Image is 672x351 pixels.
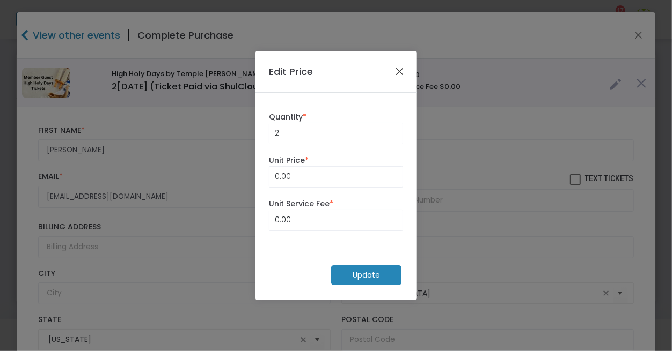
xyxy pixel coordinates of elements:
[269,64,313,79] h4: Edit Price
[393,64,407,78] button: Close
[269,111,403,123] label: Quantity
[331,265,401,285] m-button: Update
[269,123,403,144] input: Qty
[269,198,403,210] label: Unit Service Fee
[269,167,403,187] input: Price
[269,155,403,166] label: Unit Price
[269,210,403,230] input: Unit Service Fee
